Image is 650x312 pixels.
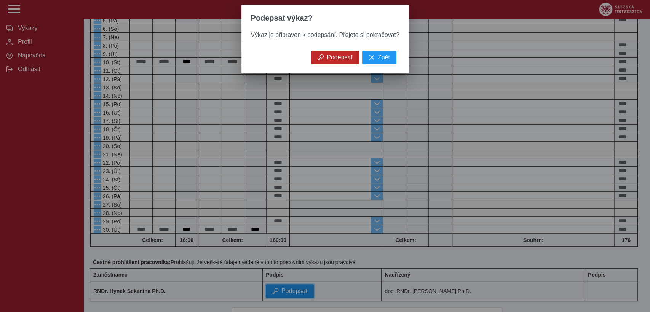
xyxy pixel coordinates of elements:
[327,54,353,61] span: Podepsat
[251,32,399,38] span: Výkaz je připraven k podepsání. Přejete si pokračovat?
[362,51,396,64] button: Zpět
[311,51,359,64] button: Podepsat
[378,54,390,61] span: Zpět
[251,14,312,22] span: Podepsat výkaz?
